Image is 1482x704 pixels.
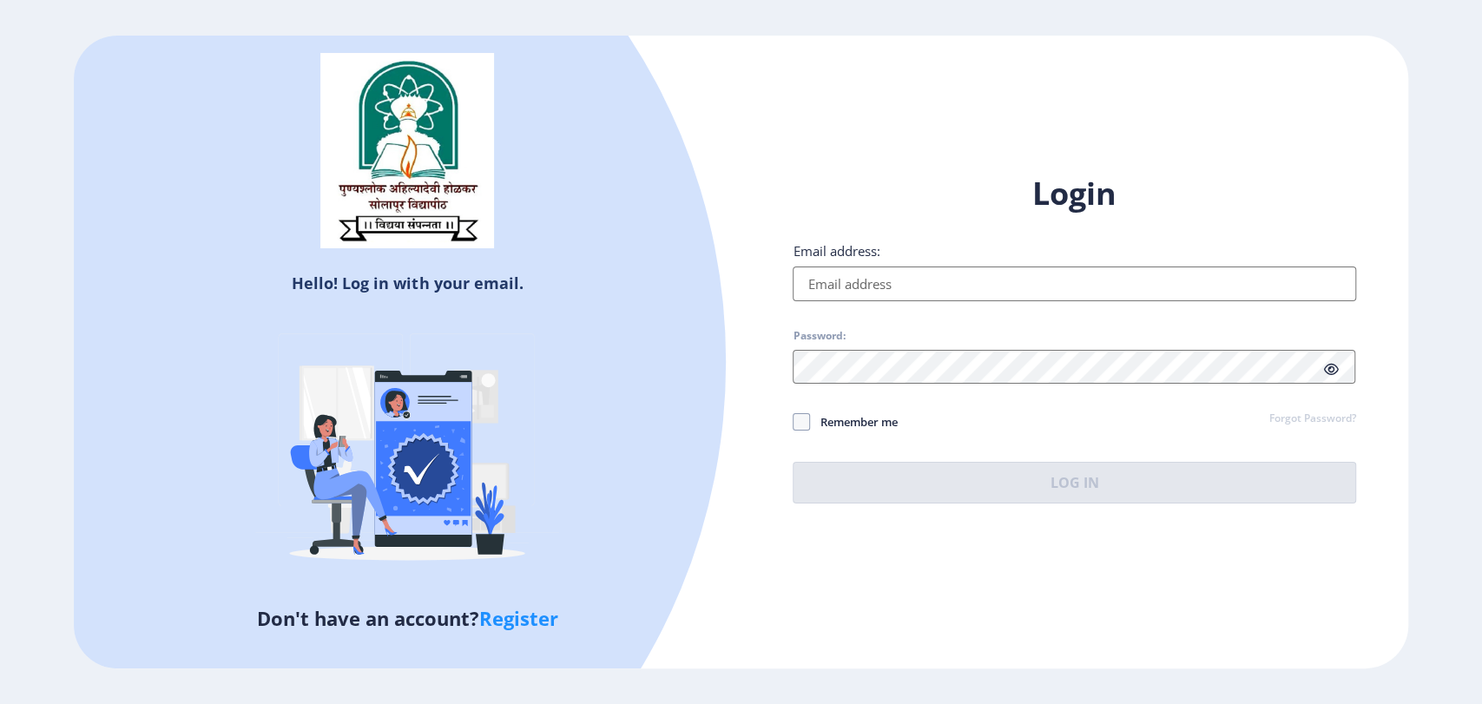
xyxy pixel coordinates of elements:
[793,462,1355,503] button: Log In
[255,300,559,604] img: Verified-rafiki.svg
[793,266,1355,301] input: Email address
[793,329,845,343] label: Password:
[87,604,728,632] h5: Don't have an account?
[479,605,558,631] a: Register
[810,411,897,432] span: Remember me
[320,53,494,249] img: sulogo.png
[793,173,1355,214] h1: Login
[793,242,879,260] label: Email address:
[1269,411,1356,427] a: Forgot Password?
